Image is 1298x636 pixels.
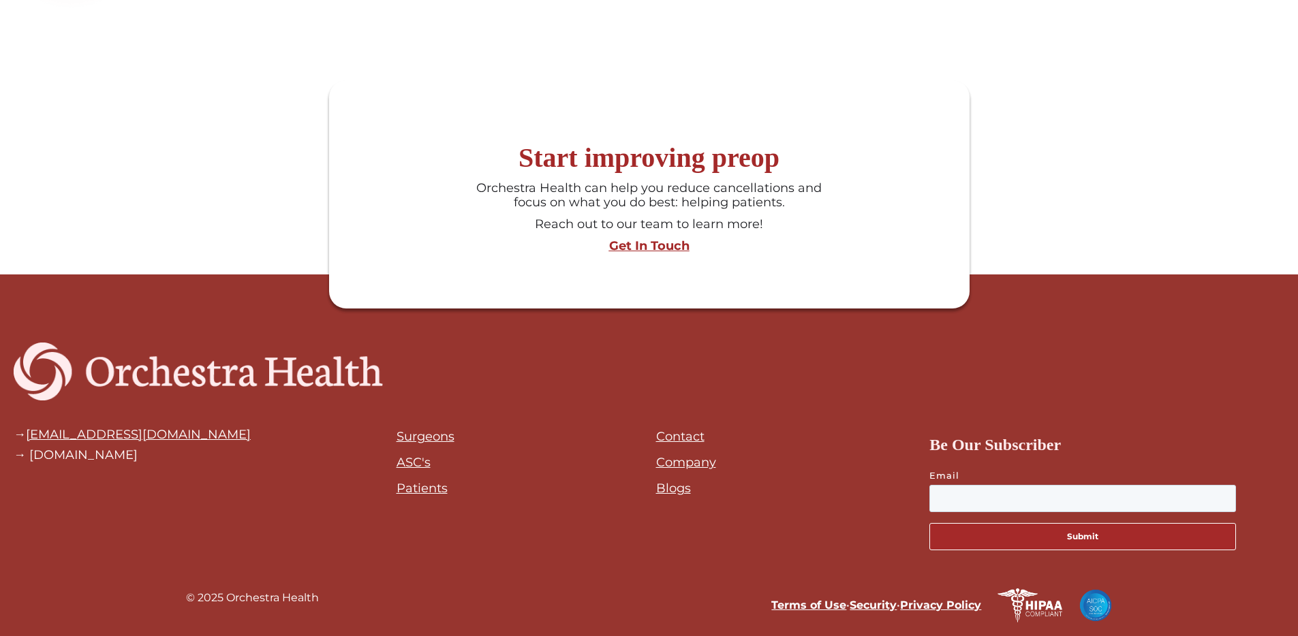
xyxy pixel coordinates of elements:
label: Email [929,468,1270,482]
div: • • [656,596,982,615]
a: Patients [397,481,448,496]
a: ASC's [397,455,431,470]
a: Get In Touch [336,239,963,254]
a: Security [850,599,897,611]
a: Blogs [656,481,691,496]
div: Reach out to our team to learn more! [470,217,828,232]
button: Submit [929,523,1236,550]
a: Surgeons [397,429,454,444]
div: → [14,428,251,441]
h4: Be Our Subscriber [929,432,1270,458]
a: Contact [656,429,705,444]
div: © 2025 Orchestra Health [186,588,319,622]
a: Company [656,455,716,470]
h6: Start improving preop [336,142,963,174]
a: Terms of Use [771,599,846,611]
a: [EMAIL_ADDRESS][DOMAIN_NAME] [26,427,251,442]
div: Orchestra Health can help you reduce cancellations and focus on what you do best: helping patients. [470,181,828,210]
div: → [DOMAIN_NAME] [14,448,251,462]
a: Privacy Policy [900,599,981,611]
